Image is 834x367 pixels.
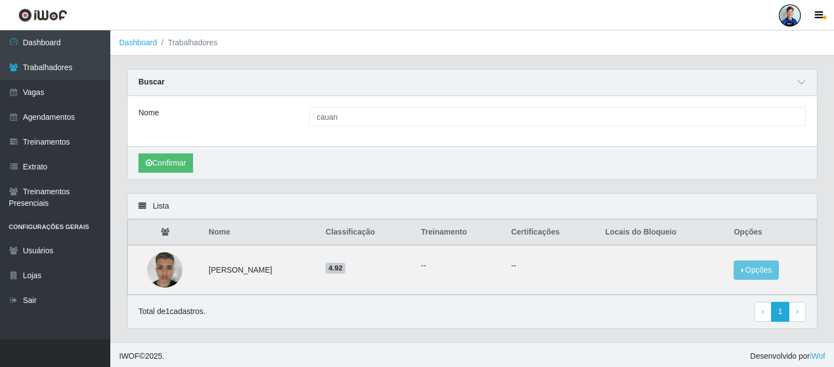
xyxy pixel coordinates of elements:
span: ‹ [762,307,764,316]
nav: breadcrumb [110,30,834,56]
a: Next [789,302,806,322]
ul: -- [421,260,498,272]
input: Digite o Nome... [309,107,806,126]
img: CoreUI Logo [18,8,67,22]
span: IWOF [119,352,140,360]
a: 1 [771,302,790,322]
span: © 2025 . [119,350,164,362]
strong: Buscar [138,77,164,86]
a: Previous [755,302,772,322]
img: 1753187317343.jpeg [147,246,183,293]
th: Opções [727,220,816,246]
span: 4.92 [325,263,345,274]
span: › [796,307,799,316]
label: Nome [138,107,159,119]
th: Classificação [319,220,414,246]
p: Total de 1 cadastros. [138,306,205,317]
li: Trabalhadores [157,37,218,49]
a: iWof [810,352,825,360]
nav: pagination [755,302,806,322]
span: Desenvolvido por [750,350,825,362]
div: Lista [127,194,817,219]
th: Certificações [505,220,599,246]
button: Opções [734,260,779,280]
a: Dashboard [119,38,157,47]
td: [PERSON_NAME] [202,245,319,295]
p: -- [511,260,592,272]
th: Treinamento [414,220,504,246]
th: Nome [202,220,319,246]
th: Locais do Bloqueio [598,220,727,246]
button: Confirmar [138,153,193,173]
